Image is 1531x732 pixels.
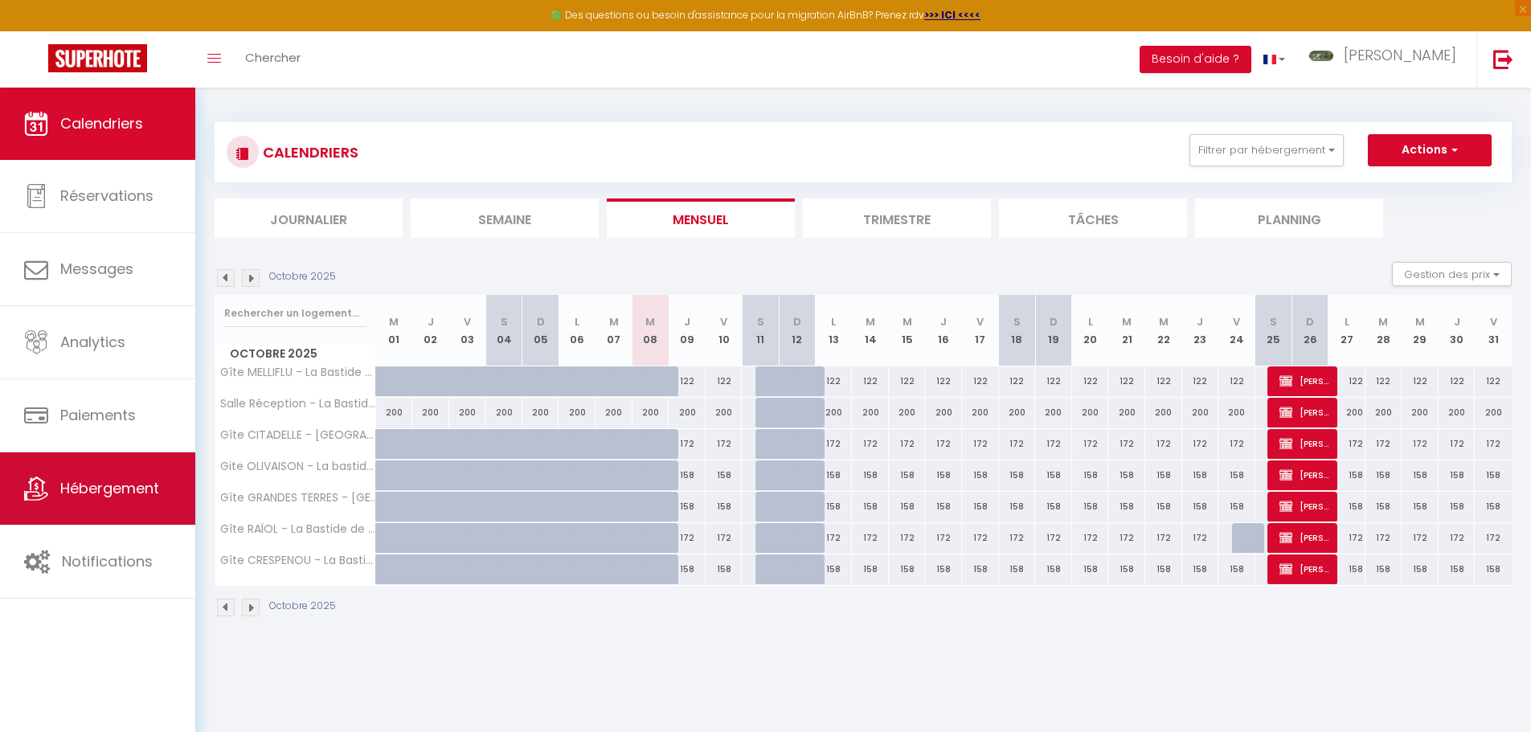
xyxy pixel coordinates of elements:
img: ... [1309,51,1333,62]
th: 28 [1365,295,1402,366]
p: Octobre 2025 [269,269,336,284]
abbr: L [1345,314,1349,329]
div: 200 [1365,398,1402,427]
div: 158 [889,460,926,490]
div: 158 [1182,460,1219,490]
abbr: V [976,314,984,329]
abbr: M [903,314,912,329]
div: 172 [1475,429,1512,459]
div: 122 [1328,366,1365,396]
div: 158 [1365,554,1402,584]
div: 172 [1145,429,1182,459]
div: 158 [1439,492,1476,521]
span: [PERSON_NAME] [1279,428,1328,459]
span: Gite OLIVAISON - La bastide de Peyremale [218,460,379,472]
span: Gîte CITADELLE - [GEOGRAPHIC_DATA] [218,429,379,441]
div: 200 [596,398,632,427]
th: 20 [1072,295,1109,366]
th: 19 [1035,295,1072,366]
th: 07 [596,295,632,366]
button: Filtrer par hébergement [1189,134,1344,166]
th: 25 [1255,295,1292,366]
div: 200 [1475,398,1512,427]
div: 122 [1035,366,1072,396]
span: [PERSON_NAME] [1279,554,1328,584]
div: 172 [706,429,743,459]
div: 172 [1439,523,1476,553]
div: 122 [706,366,743,396]
div: 172 [1402,429,1439,459]
li: Semaine [411,198,599,238]
th: 15 [889,295,926,366]
div: 200 [1145,398,1182,427]
div: 200 [889,398,926,427]
div: 122 [852,366,889,396]
div: 158 [852,554,889,584]
div: 172 [852,429,889,459]
div: 158 [925,460,962,490]
th: 22 [1145,295,1182,366]
div: 158 [816,554,853,584]
div: 122 [1108,366,1145,396]
div: 158 [1145,554,1182,584]
div: 158 [1108,492,1145,521]
div: 172 [1328,523,1365,553]
div: 172 [816,523,853,553]
div: 158 [1475,460,1512,490]
div: 200 [632,398,669,427]
th: 30 [1439,295,1476,366]
div: 158 [706,492,743,521]
abbr: D [537,314,545,329]
th: 03 [449,295,486,366]
h3: CALENDRIERS [259,134,358,170]
div: 122 [1439,366,1476,396]
button: Gestion des prix [1392,262,1512,286]
button: Actions [1368,134,1492,166]
div: 172 [1145,523,1182,553]
abbr: M [609,314,619,329]
div: 158 [1365,460,1402,490]
div: 200 [1328,398,1365,427]
abbr: V [720,314,727,329]
div: 122 [999,366,1036,396]
div: 200 [1072,398,1109,427]
span: Calendriers [60,113,143,133]
th: 29 [1402,295,1439,366]
div: 158 [1402,492,1439,521]
th: 12 [779,295,816,366]
div: 172 [889,429,926,459]
abbr: L [831,314,836,329]
div: 172 [1035,523,1072,553]
div: 158 [669,460,706,490]
div: 200 [376,398,413,427]
abbr: M [389,314,399,329]
div: 158 [999,460,1036,490]
div: 158 [1072,554,1109,584]
abbr: J [1197,314,1203,329]
abbr: J [684,314,690,329]
div: 158 [1218,460,1255,490]
div: 122 [1145,366,1182,396]
div: 158 [889,492,926,521]
div: 200 [559,398,596,427]
div: 158 [1182,554,1219,584]
th: 08 [632,295,669,366]
th: 27 [1328,295,1365,366]
abbr: J [1454,314,1460,329]
div: 158 [1145,492,1182,521]
div: 158 [999,492,1036,521]
div: 158 [1035,460,1072,490]
div: 158 [999,554,1036,584]
div: 158 [852,492,889,521]
div: 172 [1108,429,1145,459]
div: 158 [1328,492,1365,521]
div: 172 [669,429,706,459]
div: 158 [816,460,853,490]
div: 172 [1072,429,1109,459]
div: 172 [1402,523,1439,553]
div: 200 [669,398,706,427]
th: 23 [1182,295,1219,366]
th: 02 [412,295,449,366]
li: Tâches [999,198,1187,238]
div: 172 [706,523,743,553]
